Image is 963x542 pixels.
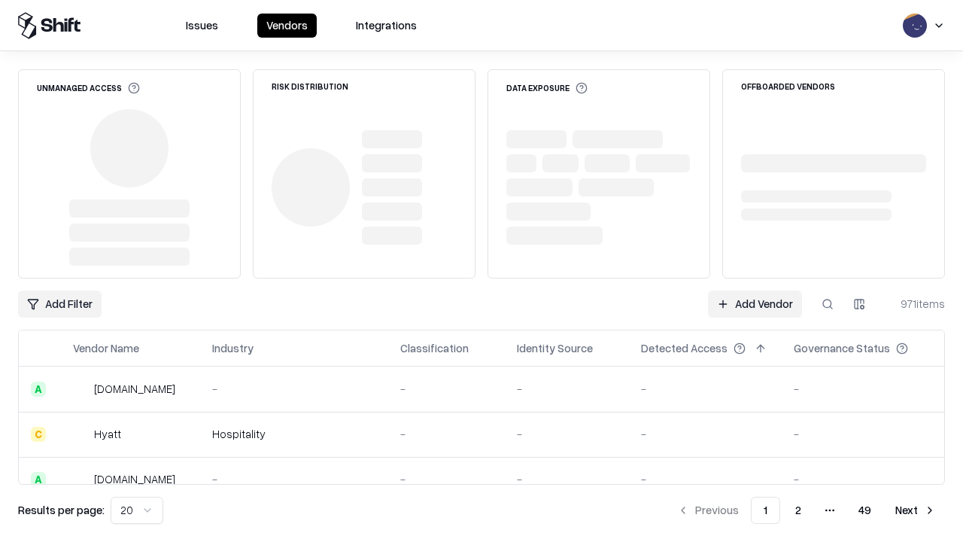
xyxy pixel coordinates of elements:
div: - [794,426,932,442]
div: - [400,381,493,397]
div: Hyatt [94,426,121,442]
div: Vendor Name [73,340,139,356]
div: C [31,427,46,442]
div: Unmanaged Access [37,82,140,94]
button: 2 [783,497,813,524]
div: - [641,381,770,397]
div: - [641,426,770,442]
div: A [31,382,46,397]
div: - [794,381,932,397]
div: Industry [212,340,254,356]
div: Identity Source [517,340,593,356]
div: Classification [400,340,469,356]
button: 1 [751,497,780,524]
div: - [517,471,617,487]
button: Add Filter [18,291,102,318]
div: Detected Access [641,340,728,356]
div: - [794,471,932,487]
div: Governance Status [794,340,890,356]
a: Add Vendor [708,291,802,318]
div: Data Exposure [506,82,588,94]
div: [DOMAIN_NAME] [94,471,175,487]
div: - [517,381,617,397]
div: 971 items [885,296,945,312]
button: 49 [846,497,883,524]
img: primesec.co.il [73,472,88,487]
div: - [400,426,493,442]
div: Offboarded Vendors [741,82,835,90]
div: - [400,471,493,487]
button: Integrations [347,14,426,38]
div: - [517,426,617,442]
img: Hyatt [73,427,88,442]
button: Vendors [257,14,317,38]
div: Hospitality [212,426,376,442]
div: - [641,471,770,487]
div: [DOMAIN_NAME] [94,381,175,397]
nav: pagination [668,497,945,524]
div: A [31,472,46,487]
button: Next [886,497,945,524]
div: Risk Distribution [272,82,348,90]
div: - [212,381,376,397]
p: Results per page: [18,502,105,518]
div: - [212,471,376,487]
img: intrado.com [73,382,88,397]
button: Issues [177,14,227,38]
